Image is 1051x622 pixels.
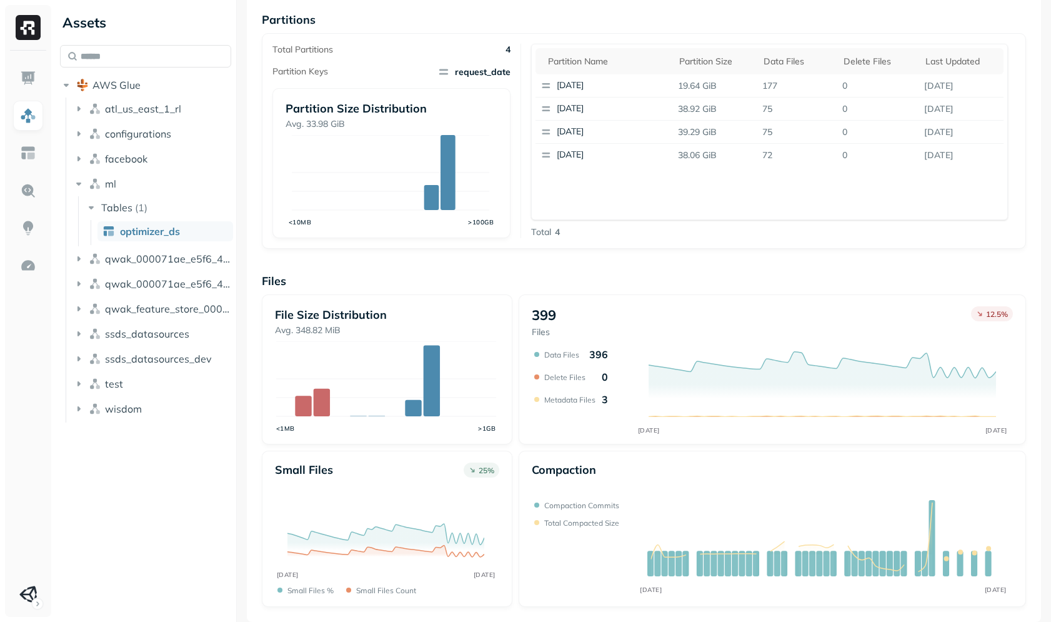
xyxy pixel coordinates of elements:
p: 399 [532,306,556,324]
img: namespace [89,128,101,140]
p: 4 [506,44,511,56]
img: table [102,225,115,238]
p: Partition Size Distribution [286,101,498,116]
span: wisdom [105,403,142,415]
div: Data Files [764,56,831,68]
img: root [76,79,89,91]
tspan: <10MB [289,218,312,226]
p: 12.5 % [986,309,1008,319]
p: 38.06 GiB [673,144,757,166]
tspan: [DATE] [637,426,659,434]
p: Sep 3, 2025 [919,121,1004,143]
img: Insights [20,220,36,236]
p: Small files [275,463,333,477]
p: 396 [589,348,608,361]
span: atl_us_east_1_rl [105,103,181,115]
img: Dashboard [20,70,36,86]
p: [DATE] [557,103,678,115]
img: namespace [89,353,101,365]
img: namespace [89,278,101,290]
span: qwak_feature_store_000071ae_e5f6_4c5f_97ab_2b533d00d294 [105,303,232,315]
img: namespace [89,303,101,315]
span: qwak_000071ae_e5f6_4c5f_97ab_2b533d00d294_analytics_data_view [105,278,232,290]
p: Small files count [356,586,416,595]
img: Unity [19,586,37,603]
div: Last updated [925,56,997,68]
p: 3 [602,393,608,406]
p: 0 [837,75,919,97]
tspan: [DATE] [985,586,1007,594]
p: Total Partitions [272,44,333,56]
button: [DATE] [535,74,683,97]
button: Tables(1) [85,198,232,218]
span: test [105,378,123,390]
span: configurations [105,128,171,140]
button: qwak_000071ae_e5f6_4c5f_97ab_2b533d00d294_analytics_data_view [72,274,232,294]
span: optimizer_ds [120,225,180,238]
a: optimizer_ds [97,221,233,241]
div: Partition size [679,56,751,68]
img: namespace [89,178,101,190]
img: namespace [89,403,101,415]
p: File Size Distribution [275,308,499,322]
span: ssds_datasources [105,328,189,340]
button: atl_us_east_1_rl [72,99,232,119]
div: Partition name [548,56,667,68]
p: Total [531,226,551,238]
p: [DATE] [557,79,678,92]
p: Sep 3, 2025 [919,98,1004,120]
button: [DATE] [535,121,683,143]
button: ssds_datasources_dev [72,349,232,369]
p: Small files % [287,586,334,595]
button: AWS Glue [60,75,231,95]
button: qwak_000071ae_e5f6_4c5f_97ab_2b533d00d294_analytics_data [72,249,232,269]
p: [DATE] [557,126,678,138]
span: facebook [105,153,147,165]
button: qwak_feature_store_000071ae_e5f6_4c5f_97ab_2b533d00d294 [72,299,232,319]
p: 25 % [479,466,494,475]
p: Total compacted size [544,518,619,528]
tspan: [DATE] [985,426,1007,434]
tspan: <1MB [276,424,295,433]
tspan: >100GB [468,218,494,226]
span: ml [105,178,116,190]
p: 38.92 GiB [673,98,757,120]
img: namespace [89,153,101,165]
img: Assets [20,108,36,124]
img: Optimization [20,258,36,274]
p: Compaction commits [544,501,619,510]
button: wisdom [72,399,232,419]
p: Avg. 33.98 GiB [286,118,498,130]
p: 0 [602,371,608,383]
p: 177 [757,75,837,97]
p: 75 [757,98,837,120]
button: ssds_datasources [72,324,232,344]
p: Avg. 348.82 MiB [275,324,499,336]
span: ssds_datasources_dev [105,353,212,365]
button: [DATE] [535,98,683,120]
p: Metadata Files [544,395,595,404]
p: Sep 3, 2025 [919,75,1004,97]
span: AWS Glue [92,79,141,91]
p: 4 [555,226,560,238]
p: [DATE] [557,149,678,161]
p: 19.64 GiB [673,75,757,97]
button: facebook [72,149,232,169]
tspan: >1GB [478,424,496,433]
p: 0 [837,144,919,166]
tspan: [DATE] [640,586,662,594]
p: Delete Files [544,373,585,382]
tspan: [DATE] [276,571,298,579]
p: Sep 3, 2025 [919,144,1004,166]
div: Delete Files [844,56,913,68]
button: configurations [72,124,232,144]
span: qwak_000071ae_e5f6_4c5f_97ab_2b533d00d294_analytics_data [105,253,232,265]
button: ml [72,174,232,194]
img: namespace [89,378,101,390]
img: Ryft [16,15,41,40]
p: Files [262,274,1026,288]
p: 75 [757,121,837,143]
p: Partitions [262,13,1026,27]
p: Partition Keys [272,66,328,78]
img: namespace [89,253,101,265]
